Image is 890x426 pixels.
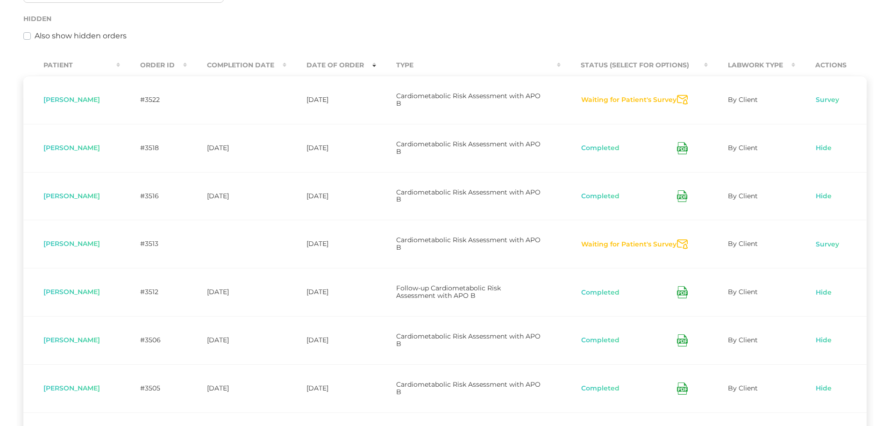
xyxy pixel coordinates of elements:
[581,144,620,153] button: Completed
[286,76,376,124] td: [DATE]
[396,140,541,156] span: Cardiometabolic Risk Assessment with APO B
[376,55,561,76] th: Type : activate to sort column ascending
[120,172,187,220] td: #3516
[728,144,758,152] span: By Client
[286,124,376,172] td: [DATE]
[43,95,100,104] span: [PERSON_NAME]
[120,55,187,76] th: Order ID : activate to sort column ascending
[396,92,541,108] span: Cardiometabolic Risk Assessment with APO B
[286,172,376,220] td: [DATE]
[43,384,100,392] span: [PERSON_NAME]
[795,55,867,76] th: Actions
[43,144,100,152] span: [PERSON_NAME]
[396,236,541,252] span: Cardiometabolic Risk Assessment with APO B
[286,316,376,364] td: [DATE]
[728,336,758,344] span: By Client
[708,55,795,76] th: Labwork Type : activate to sort column ascending
[396,188,541,204] span: Cardiometabolic Risk Assessment with APO B
[728,192,758,200] span: By Client
[120,220,187,268] td: #3513
[677,95,688,105] svg: Send Notification
[581,336,620,345] button: Completed
[286,55,376,76] th: Date Of Order : activate to sort column ascending
[728,384,758,392] span: By Client
[815,336,832,345] a: Hide
[120,268,187,316] td: #3512
[120,316,187,364] td: #3506
[187,316,286,364] td: [DATE]
[728,288,758,296] span: By Client
[286,220,376,268] td: [DATE]
[581,288,620,297] button: Completed
[120,124,187,172] td: #3518
[581,95,677,105] button: Waiting for Patient's Survey
[43,192,100,200] span: [PERSON_NAME]
[23,15,51,23] label: Hidden
[396,380,541,396] span: Cardiometabolic Risk Assessment with APO B
[286,268,376,316] td: [DATE]
[187,172,286,220] td: [DATE]
[187,268,286,316] td: [DATE]
[120,364,187,412] td: #3505
[728,95,758,104] span: By Client
[23,55,120,76] th: Patient : activate to sort column ascending
[187,124,286,172] td: [DATE]
[43,336,100,344] span: [PERSON_NAME]
[815,95,840,105] a: Survey
[43,239,100,248] span: [PERSON_NAME]
[35,30,127,42] label: Also show hidden orders
[187,55,286,76] th: Completion Date : activate to sort column ascending
[396,332,541,348] span: Cardiometabolic Risk Assessment with APO B
[561,55,708,76] th: Status (Select for Options) : activate to sort column ascending
[815,288,832,297] a: Hide
[815,240,840,249] a: Survey
[396,284,501,300] span: Follow-up Cardiometabolic Risk Assessment with APO B
[815,144,832,153] a: Hide
[120,76,187,124] td: #3522
[581,240,677,249] button: Waiting for Patient's Survey
[286,364,376,412] td: [DATE]
[43,288,100,296] span: [PERSON_NAME]
[815,192,832,201] a: Hide
[677,239,688,249] svg: Send Notification
[187,364,286,412] td: [DATE]
[581,192,620,201] button: Completed
[581,384,620,393] button: Completed
[728,239,758,248] span: By Client
[815,384,832,393] a: Hide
